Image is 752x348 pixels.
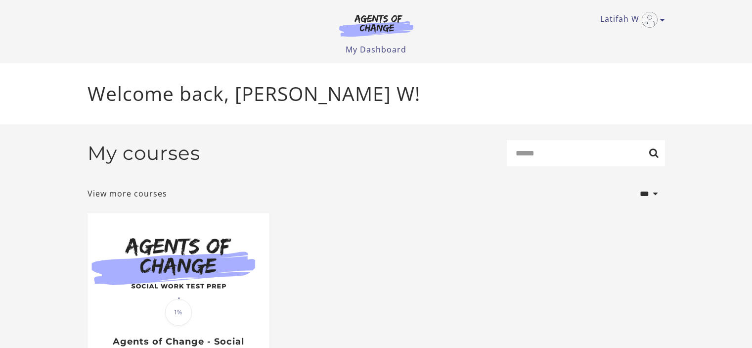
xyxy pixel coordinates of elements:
span: 1% [165,299,192,326]
a: My Dashboard [346,44,406,55]
h2: My courses [88,142,200,165]
a: View more courses [88,188,167,199]
a: Toggle menu [600,12,660,28]
img: Agents of Change Logo [329,14,424,37]
p: Welcome back, [PERSON_NAME] W! [88,79,665,108]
